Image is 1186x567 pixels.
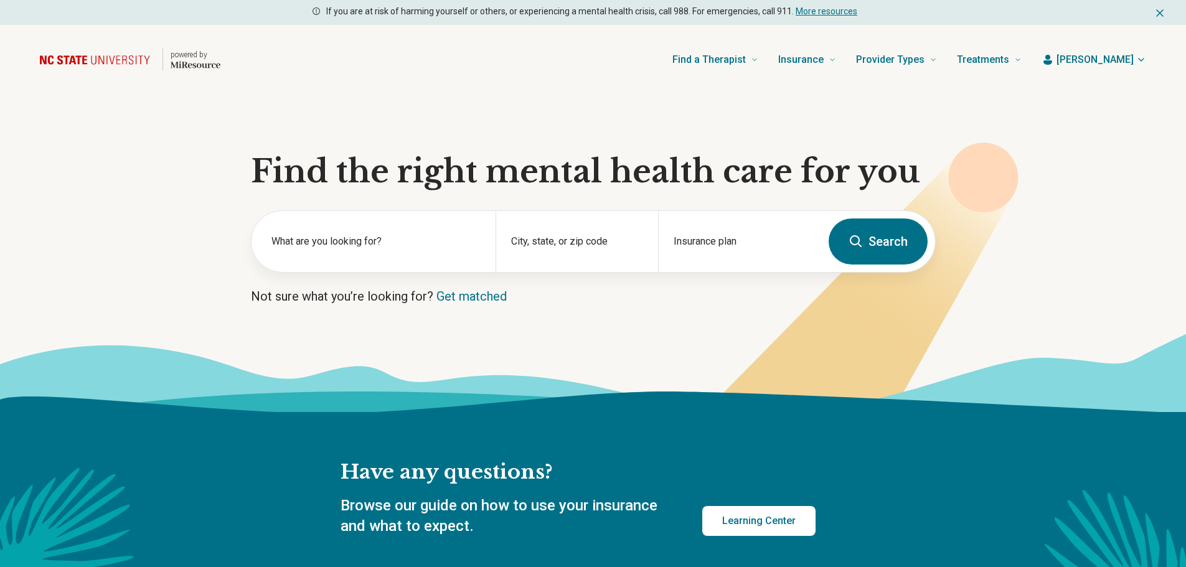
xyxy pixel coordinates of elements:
[957,35,1022,85] a: Treatments
[796,6,857,16] a: More resources
[171,50,220,60] p: powered by
[251,153,936,190] h1: Find the right mental health care for you
[672,35,758,85] a: Find a Therapist
[1154,5,1166,20] button: Dismiss
[341,459,816,485] h2: Have any questions?
[672,51,746,68] span: Find a Therapist
[326,5,857,18] p: If you are at risk of harming yourself or others, or experiencing a mental health crisis, call 98...
[436,289,507,304] a: Get matched
[778,51,824,68] span: Insurance
[1057,52,1134,67] span: [PERSON_NAME]
[341,495,672,537] p: Browse our guide on how to use your insurance and what to expect.
[702,506,816,536] a: Learning Center
[251,288,936,305] p: Not sure what you’re looking for?
[957,51,1009,68] span: Treatments
[40,40,220,80] a: Home page
[856,51,925,68] span: Provider Types
[1042,52,1146,67] button: [PERSON_NAME]
[856,35,937,85] a: Provider Types
[271,234,481,249] label: What are you looking for?
[829,218,928,265] button: Search
[778,35,836,85] a: Insurance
